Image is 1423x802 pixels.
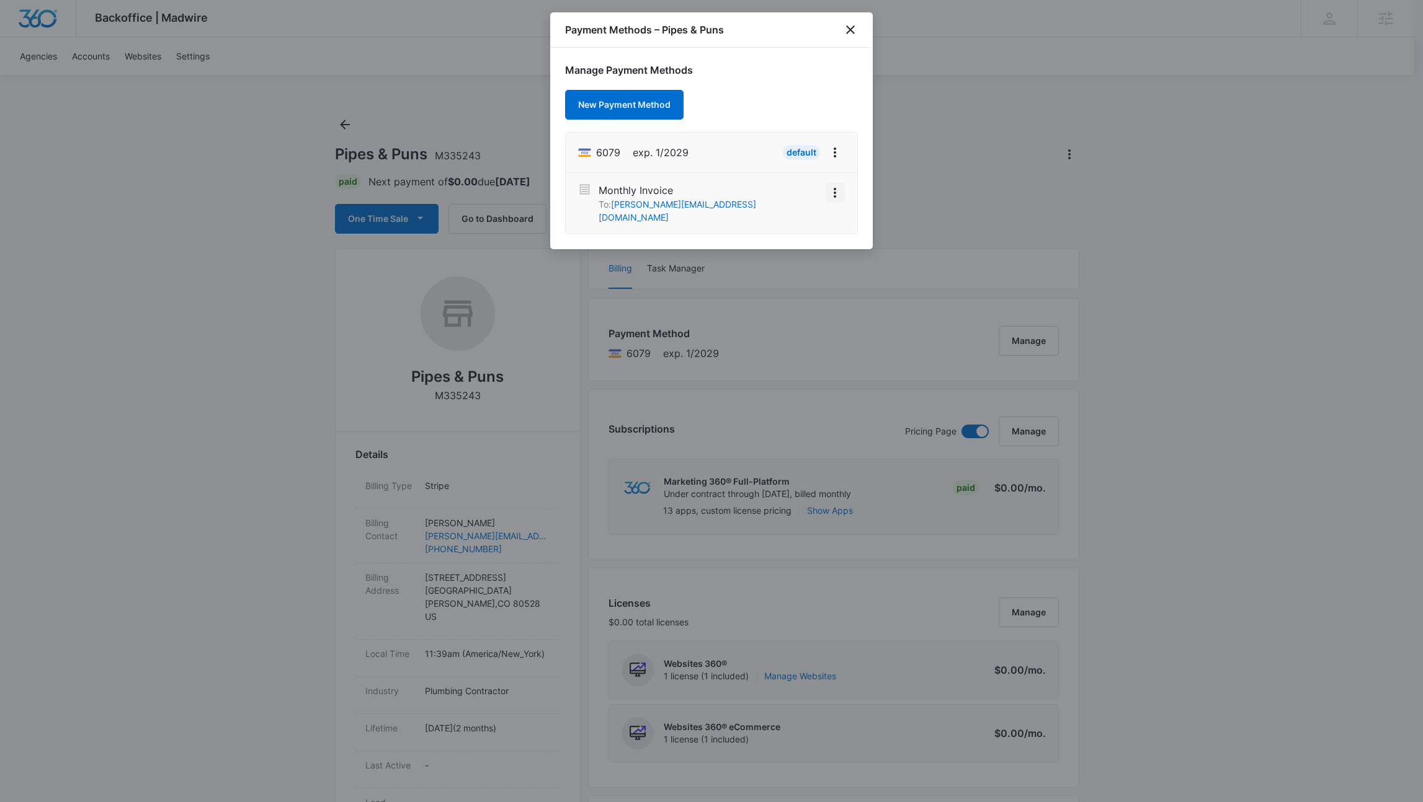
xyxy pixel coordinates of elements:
[599,183,821,198] p: Monthly Invoice
[826,183,845,203] button: View More
[633,145,689,160] span: exp. 1/2029
[596,145,620,160] span: Visa ending with
[565,63,858,77] h1: Manage Payment Methods
[783,145,820,160] div: Default
[825,143,845,162] button: View More
[565,90,684,120] button: New Payment Method
[599,198,821,224] p: To:
[599,199,756,223] a: [PERSON_NAME][EMAIL_ADDRESS][DOMAIN_NAME]
[843,22,858,37] button: close
[565,22,724,37] h1: Payment Methods – Pipes & Puns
